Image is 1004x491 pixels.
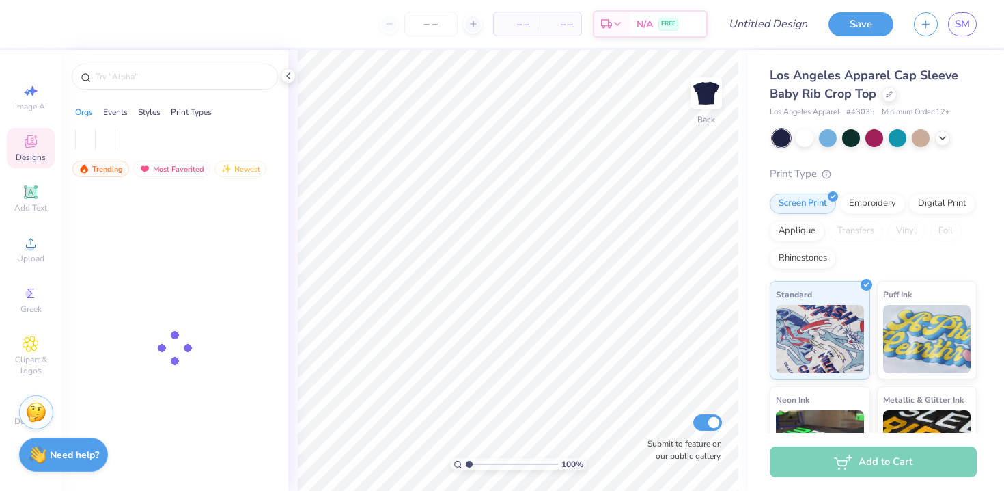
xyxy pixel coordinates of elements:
img: Newest.gif [221,164,232,174]
span: # 43035 [846,107,875,118]
div: Styles [138,106,161,118]
span: Designs [16,152,46,163]
span: Upload [17,253,44,264]
div: Transfers [828,221,883,241]
span: Puff Ink [883,287,912,302]
img: Back [693,79,720,107]
input: – – [404,12,458,36]
span: 100 % [561,458,583,470]
span: Clipart & logos [7,354,55,376]
span: Standard [776,287,812,302]
div: Events [103,106,128,118]
div: Print Type [770,166,977,182]
div: Digital Print [909,194,975,214]
img: Metallic & Glitter Ink [883,410,971,479]
input: Untitled Design [718,10,818,38]
label: Submit to feature on our public gallery. [640,438,722,462]
span: Decorate [14,416,47,427]
div: Embroidery [840,194,905,214]
div: Vinyl [887,221,925,241]
span: FREE [661,19,675,29]
div: Print Types [171,106,212,118]
img: Standard [776,305,864,373]
div: Back [697,114,715,126]
div: Applique [770,221,824,241]
span: Metallic & Glitter Ink [883,393,964,407]
div: Trending [72,161,129,177]
div: Foil [930,221,962,241]
span: Image AI [15,101,47,112]
div: Orgs [75,106,93,118]
img: Puff Ink [883,305,971,373]
a: SM [948,12,977,36]
button: Save [828,12,893,36]
span: SM [955,16,970,32]
img: most_fav.gif [139,164,150,174]
div: Rhinestones [770,248,836,269]
span: Los Angeles Apparel [770,107,839,118]
strong: Need help? [50,449,99,462]
span: Los Angeles Apparel Cap Sleeve Baby Rib Crop Top [770,67,958,102]
img: Neon Ink [776,410,864,479]
span: – – [546,17,573,31]
span: Add Text [14,202,47,213]
span: Greek [20,304,42,315]
span: – – [502,17,529,31]
span: N/A [637,17,653,31]
span: Minimum Order: 12 + [882,107,950,118]
input: Try "Alpha" [94,70,269,83]
span: Neon Ink [776,393,809,407]
div: Most Favorited [133,161,210,177]
div: Newest [214,161,266,177]
div: Screen Print [770,194,836,214]
img: trending.gif [79,164,89,174]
